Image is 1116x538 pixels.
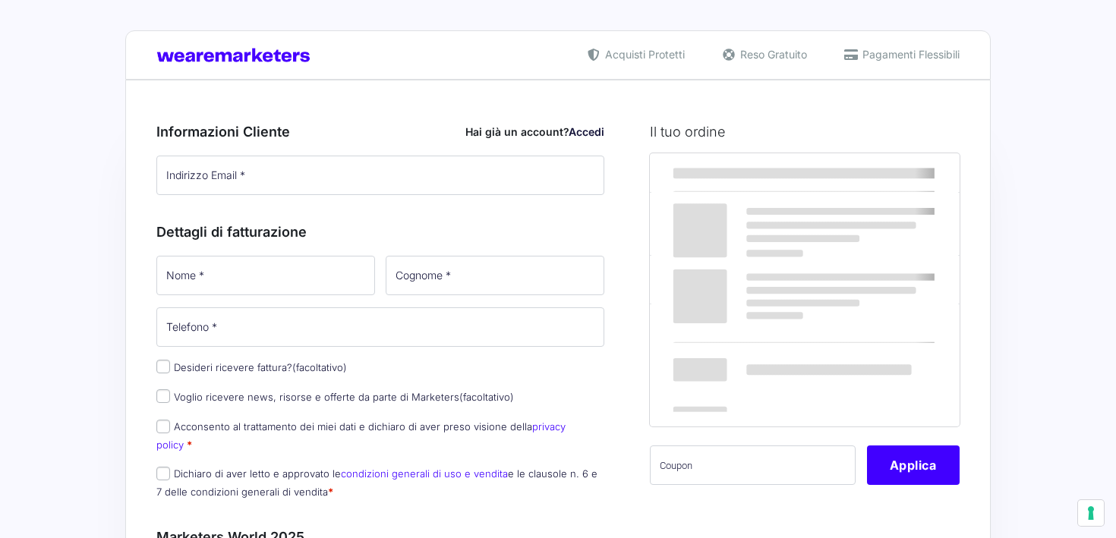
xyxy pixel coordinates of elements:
div: Hai già un account? [465,124,604,140]
span: Reso Gratuito [736,46,807,62]
button: Applica [867,445,960,485]
input: Telefono * [156,307,604,347]
a: condizioni generali di uso e vendita [341,467,508,480]
td: Marketers World 2025 - MW25 Ticket Standard [650,193,828,256]
h3: Dettagli di fatturazione [156,222,604,242]
label: Acconsento al trattamento dei miei dati e dichiaro di aver preso visione della [156,420,566,450]
input: Acconsento al trattamento dei miei dati e dichiaro di aver preso visione dellaprivacy policy [156,420,170,433]
span: Pagamenti Flessibili [859,46,960,62]
input: Indirizzo Email * [156,156,604,195]
a: Accedi [569,125,604,138]
input: Nome * [156,256,375,295]
button: Le tue preferenze relative al consenso per le tecnologie di tracciamento [1078,500,1104,526]
th: Subtotale [650,256,828,304]
input: Cognome * [386,256,604,295]
label: Desideri ricevere fattura? [156,361,347,373]
a: privacy policy [156,420,566,450]
span: Acquisti Protetti [601,46,685,62]
span: (facoltativo) [459,391,514,403]
label: Voglio ricevere news, risorse e offerte da parte di Marketers [156,391,514,403]
input: Desideri ricevere fattura?(facoltativo) [156,360,170,373]
th: Subtotale [828,153,960,193]
input: Dichiaro di aver letto e approvato lecondizioni generali di uso e venditae le clausole n. 6 e 7 d... [156,467,170,480]
label: Dichiaro di aver letto e approvato le e le clausole n. 6 e 7 delle condizioni generali di vendita [156,467,597,497]
span: (facoltativo) [292,361,347,373]
input: Coupon [650,445,856,485]
h3: Informazioni Cliente [156,121,604,142]
th: Prodotto [650,153,828,193]
h3: Il tuo ordine [650,121,960,142]
th: Totale [650,304,828,426]
input: Voglio ricevere news, risorse e offerte da parte di Marketers(facoltativo) [156,389,170,403]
